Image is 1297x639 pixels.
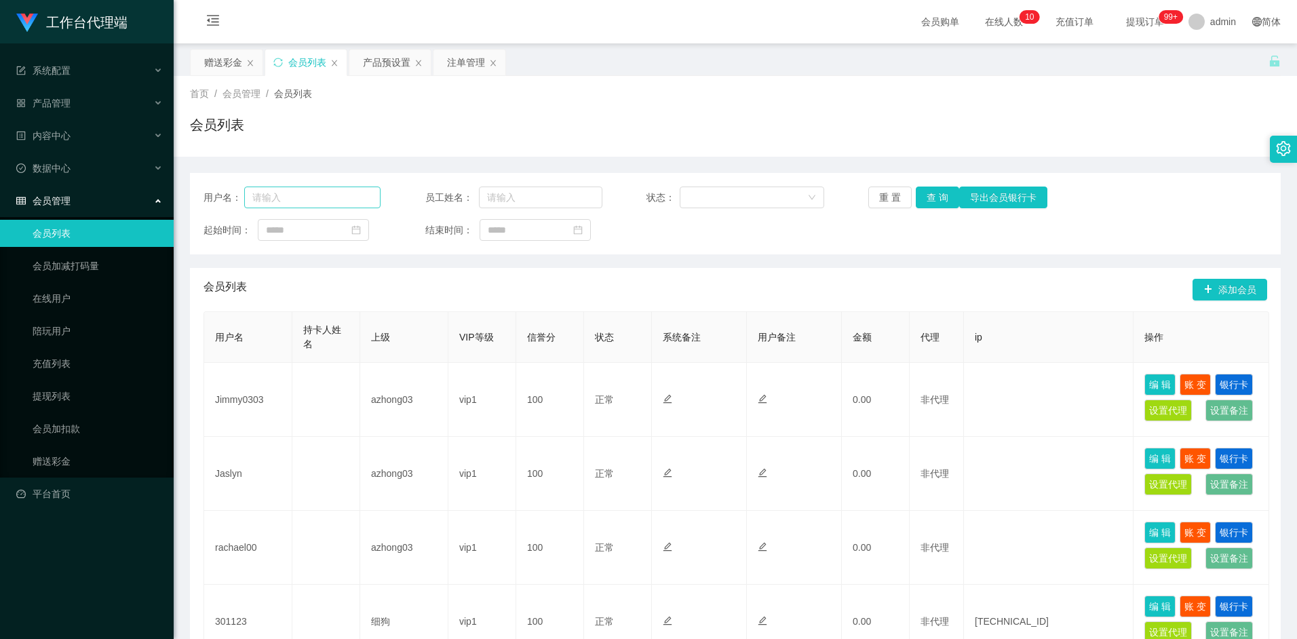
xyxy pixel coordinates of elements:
[330,59,338,67] i: 图标: close
[222,88,260,99] span: 会员管理
[595,616,614,627] span: 正常
[758,468,767,478] i: 图标: edit
[1144,400,1192,421] button: 设置代理
[190,115,244,135] h1: 会员列表
[959,187,1047,208] button: 导出会员银行卡
[1144,332,1163,343] span: 操作
[360,437,448,511] td: azhong03
[573,225,583,235] i: 图标: calendar
[663,394,672,404] i: 图标: edit
[516,511,584,585] td: 100
[16,66,26,75] i: 图标: form
[1215,448,1253,469] button: 银行卡
[273,58,283,67] i: 图标: sync
[33,220,163,247] a: 会员列表
[1049,17,1100,26] span: 充值订单
[33,415,163,442] a: 会员加扣款
[190,88,209,99] span: 首页
[214,88,217,99] span: /
[1215,596,1253,617] button: 银行卡
[595,542,614,553] span: 正常
[1144,448,1176,469] button: 编 辑
[1159,10,1183,24] sup: 1114
[16,480,163,507] a: 图标: dashboard平台首页
[758,616,767,625] i: 图标: edit
[758,394,767,404] i: 图标: edit
[921,616,949,627] span: 非代理
[16,14,38,33] img: logo.9652507e.png
[1193,279,1267,301] button: 图标: plus添加会员
[46,1,128,44] h1: 工作台代理端
[16,16,128,27] a: 工作台代理端
[663,468,672,478] i: 图标: edit
[425,191,480,205] span: 员工姓名：
[1025,10,1030,24] p: 1
[1030,10,1034,24] p: 0
[16,65,71,76] span: 系统配置
[1276,141,1291,156] i: 图标: setting
[758,332,796,343] span: 用户备注
[1215,374,1253,395] button: 银行卡
[842,363,910,437] td: 0.00
[16,130,71,141] span: 内容中心
[33,383,163,410] a: 提现列表
[595,394,614,405] span: 正常
[646,191,680,205] span: 状态：
[33,252,163,279] a: 会员加减打码量
[1269,55,1281,67] i: 图标: unlock
[371,332,390,343] span: 上级
[204,437,292,511] td: Jaslyn
[1205,400,1253,421] button: 设置备注
[808,193,816,203] i: 图标: down
[204,279,247,301] span: 会员列表
[448,363,516,437] td: vip1
[204,511,292,585] td: rachael00
[1180,374,1211,395] button: 账 变
[916,187,959,208] button: 查 询
[425,223,480,237] span: 结束时间：
[1144,547,1192,569] button: 设置代理
[16,98,71,109] span: 产品管理
[274,88,312,99] span: 会员列表
[16,98,26,108] i: 图标: appstore-o
[1020,10,1039,24] sup: 10
[351,225,361,235] i: 图标: calendar
[921,468,949,479] span: 非代理
[489,59,497,67] i: 图标: close
[204,50,242,75] div: 赠送彩金
[479,187,602,208] input: 请输入
[1180,596,1211,617] button: 账 变
[447,50,485,75] div: 注单管理
[448,511,516,585] td: vip1
[360,511,448,585] td: azhong03
[921,542,949,553] span: 非代理
[758,542,767,551] i: 图标: edit
[448,437,516,511] td: vip1
[303,324,341,349] span: 持卡人姓名
[363,50,410,75] div: 产品预设置
[842,511,910,585] td: 0.00
[288,50,326,75] div: 会员列表
[595,468,614,479] span: 正常
[246,59,254,67] i: 图标: close
[663,332,701,343] span: 系统备注
[1144,522,1176,543] button: 编 辑
[244,187,381,208] input: 请输入
[595,332,614,343] span: 状态
[16,196,26,206] i: 图标: table
[190,1,236,44] i: 图标: menu-fold
[1252,17,1262,26] i: 图标: global
[663,542,672,551] i: 图标: edit
[204,223,258,237] span: 起始时间：
[1205,547,1253,569] button: 设置备注
[414,59,423,67] i: 图标: close
[16,163,71,174] span: 数据中心
[516,437,584,511] td: 100
[33,285,163,312] a: 在线用户
[16,131,26,140] i: 图标: profile
[215,332,244,343] span: 用户名
[33,350,163,377] a: 充值列表
[921,394,949,405] span: 非代理
[868,187,912,208] button: 重 置
[975,332,982,343] span: ip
